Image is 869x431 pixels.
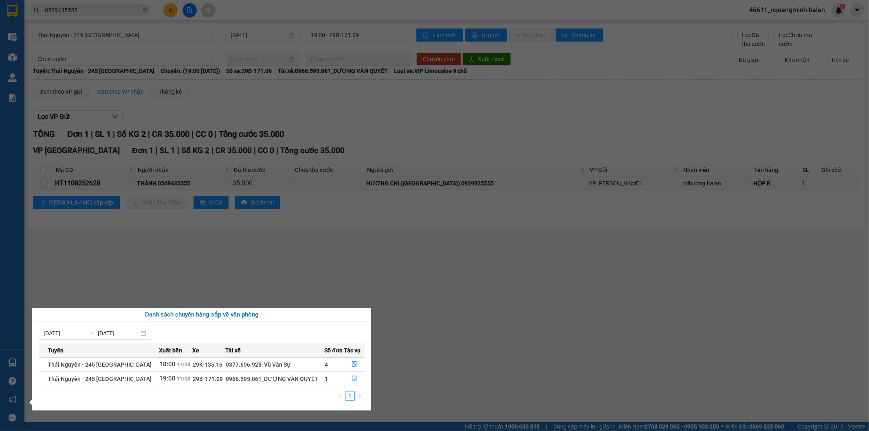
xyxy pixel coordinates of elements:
span: file-done [352,376,357,382]
input: Đến ngày [98,329,139,338]
button: left [335,391,345,401]
div: 0966.595.861_DƯƠNG VĂN QUYẾT [226,374,324,383]
span: Thái Nguyên - 245 [GEOGRAPHIC_DATA] [48,376,152,382]
span: 4 [325,361,328,368]
button: file-done [344,358,364,371]
span: to [88,330,95,336]
span: Tuyến [48,346,64,355]
span: 19:00 [159,375,176,382]
button: right [355,391,365,401]
span: Xuất bến [159,346,182,355]
div: Danh sách chuyến hàng sắp về văn phòng [39,310,365,320]
span: right [357,393,362,398]
span: 29B-171.09 [193,376,223,382]
span: Số đơn [324,346,343,355]
span: 11/08 [177,376,190,382]
span: Tác vụ [344,346,361,355]
span: Tài xế [225,346,241,355]
div: 0377.696.928_Vũ Văn Sự [226,360,324,369]
span: 11/08 [177,362,190,367]
a: 1 [345,391,354,400]
li: Next Page [355,391,365,401]
span: swap-right [88,330,95,336]
li: 1 [345,391,355,401]
span: 29K-135.16 [193,361,223,368]
span: 1 [325,376,328,382]
span: 18:00 [159,361,176,368]
input: Từ ngày [44,329,85,338]
span: Xe [193,346,200,355]
span: left [338,393,343,398]
button: file-done [344,372,364,385]
li: Previous Page [335,391,345,401]
span: Thái Nguyên - 245 [GEOGRAPHIC_DATA] [48,361,152,368]
span: file-done [352,361,357,368]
